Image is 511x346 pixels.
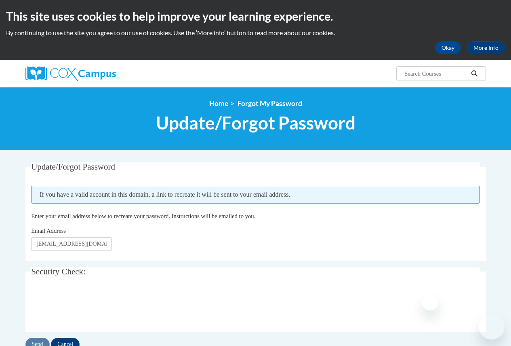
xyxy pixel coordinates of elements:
span: Forgot My Password [238,99,302,108]
iframe: Close message [422,294,438,310]
a: Home [209,99,228,108]
a: Cox Campus [25,66,171,81]
h2: This site uses cookies to help improve your learning experience. [6,8,505,24]
input: Email [31,237,112,251]
img: Cox Campus [25,66,116,81]
iframe: reCAPTCHA [31,290,154,322]
p: By continuing to use the site you agree to our use of cookies. Use the ‘More info’ button to read... [6,28,505,37]
button: Okay [435,41,461,54]
a: More Info [467,41,505,54]
input: Search Courses [404,69,468,79]
button: Search [468,69,480,79]
span: Email Address [31,227,66,234]
span: If you have a valid account in this domain, a link to recreate it will be sent to your email addr... [31,186,480,204]
span: Update/Forgot Password [156,112,355,134]
span: Enter your email address below to recreate your password. Instructions will be emailed to you. [31,213,255,219]
span: Security Check: [31,267,86,276]
span: Update/Forgot Password [31,162,115,172]
iframe: Button to launch messaging window [479,314,505,340]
